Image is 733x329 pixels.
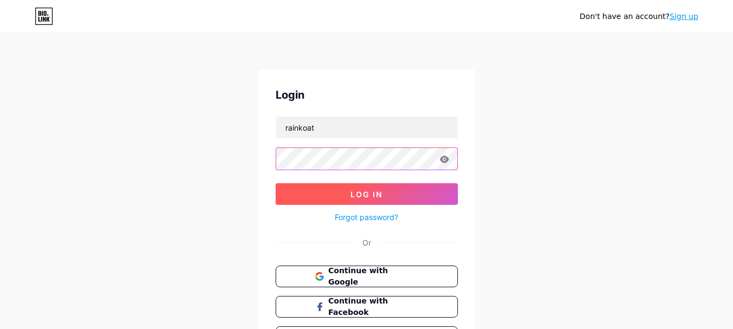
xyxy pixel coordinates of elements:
span: Log In [350,190,383,199]
button: Continue with Facebook [276,296,458,318]
input: Username [276,117,457,138]
a: Forgot password? [335,211,398,223]
button: Log In [276,183,458,205]
div: Login [276,87,458,103]
button: Continue with Google [276,266,458,287]
a: Sign up [670,12,698,21]
div: Don't have an account? [579,11,698,22]
div: Or [362,237,371,248]
span: Continue with Facebook [328,295,418,318]
span: Continue with Google [328,265,418,288]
